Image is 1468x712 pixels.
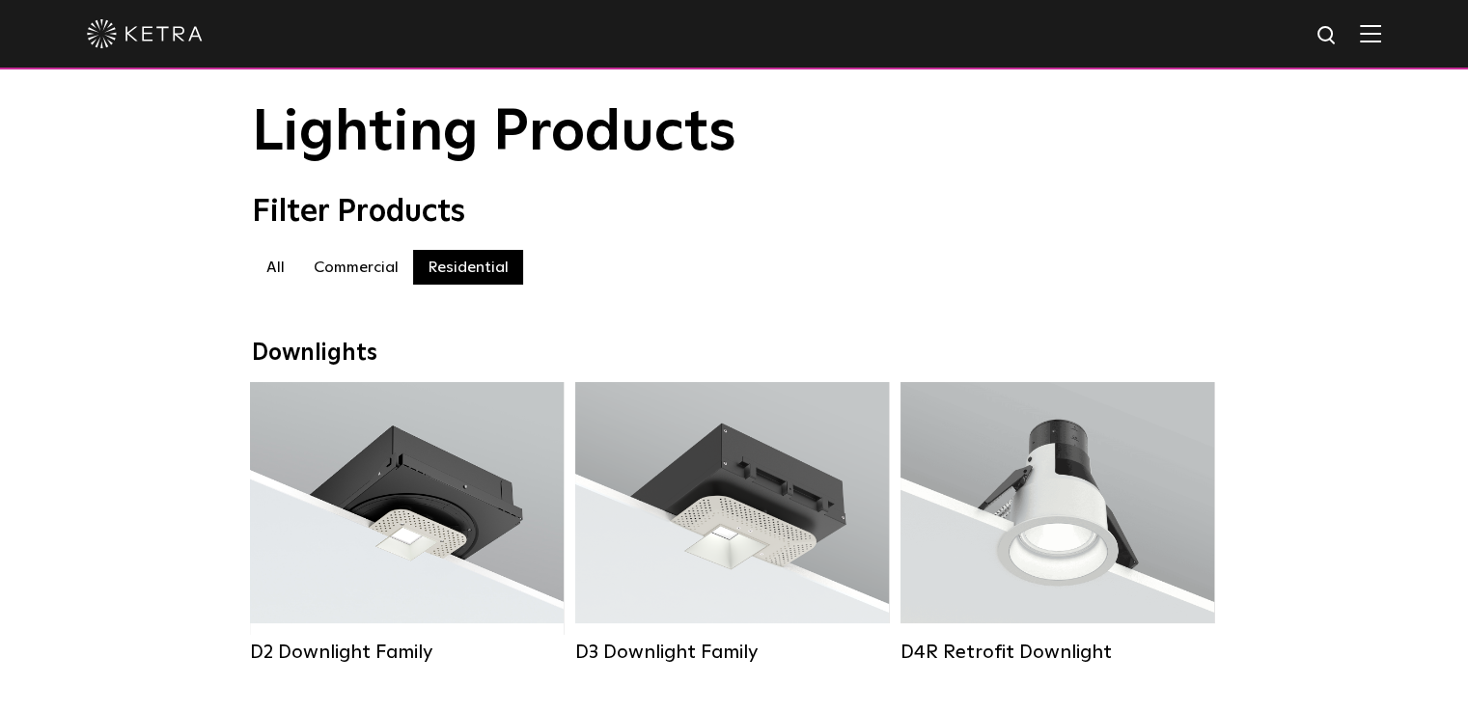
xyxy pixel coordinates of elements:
[575,382,889,664] a: D3 Downlight Family Lumen Output:700 / 900 / 1100Colors:White / Black / Silver / Bronze / Paintab...
[252,194,1217,231] div: Filter Products
[250,382,564,664] a: D2 Downlight Family Lumen Output:1200Colors:White / Black / Gloss Black / Silver / Bronze / Silve...
[900,641,1214,664] div: D4R Retrofit Downlight
[900,382,1214,664] a: D4R Retrofit Downlight Lumen Output:800Colors:White / BlackBeam Angles:15° / 25° / 40° / 60°Watta...
[575,641,889,664] div: D3 Downlight Family
[252,104,736,162] span: Lighting Products
[252,340,1217,368] div: Downlights
[1316,24,1340,48] img: search icon
[87,19,203,48] img: ketra-logo-2019-white
[413,250,523,285] label: Residential
[1360,24,1381,42] img: Hamburger%20Nav.svg
[250,641,564,664] div: D2 Downlight Family
[252,250,299,285] label: All
[299,250,413,285] label: Commercial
